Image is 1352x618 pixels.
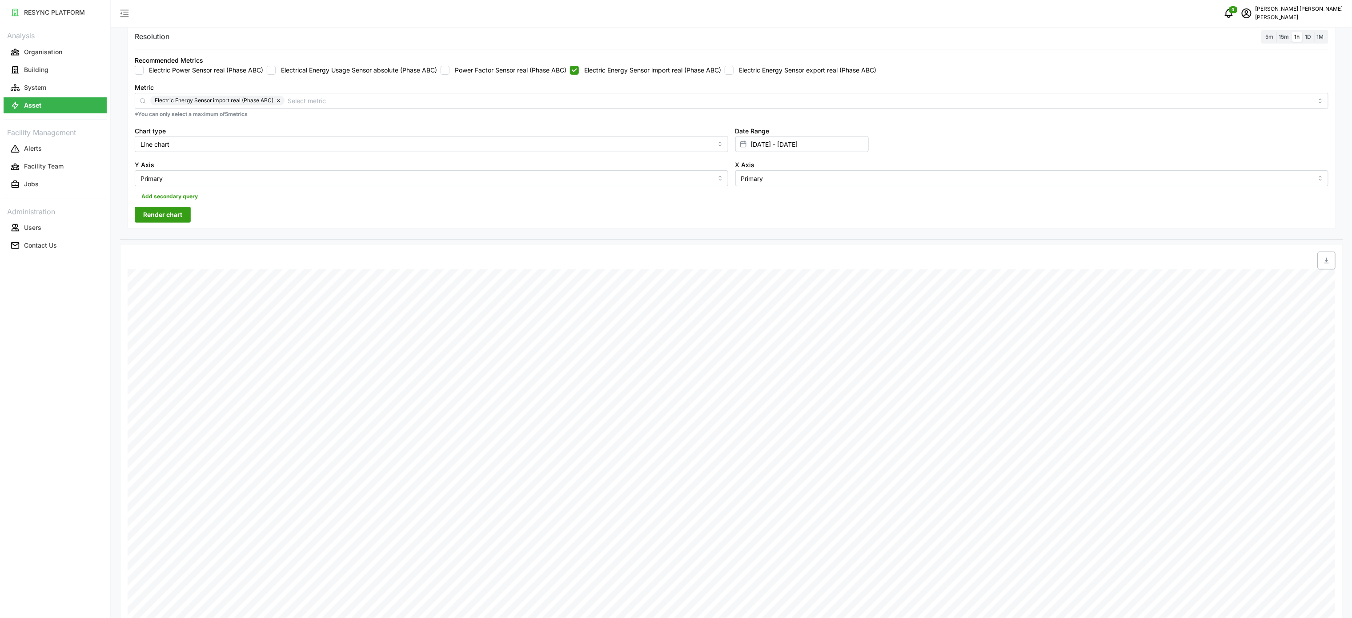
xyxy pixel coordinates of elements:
p: Jobs [24,180,39,189]
button: Contact Us [4,237,107,253]
p: [PERSON_NAME] [PERSON_NAME] [1256,5,1343,13]
p: Facility Management [4,125,107,138]
label: Metric [135,83,154,92]
a: Asset [4,96,107,114]
a: Organisation [4,43,107,61]
label: Electrical Energy Usage Sensor absolute (Phase ABC) [276,66,437,75]
p: Contact Us [24,241,57,250]
p: Analysis [4,28,107,41]
label: Electric Energy Sensor export real (Phase ABC) [734,66,876,75]
label: Electric Energy Sensor import real (Phase ABC) [579,66,721,75]
a: Alerts [4,140,107,158]
button: Facility Team [4,159,107,175]
a: Jobs [4,176,107,193]
a: Contact Us [4,237,107,254]
button: System [4,80,107,96]
p: RESYNC PLATFORM [24,8,85,17]
span: Add secondary query [141,190,198,203]
input: Select X axis [735,170,1329,186]
span: Render chart [143,207,182,222]
p: Alerts [24,144,42,153]
p: Facility Team [24,162,64,171]
button: Render chart [135,207,191,223]
label: Date Range [735,126,770,136]
button: RESYNC PLATFORM [4,4,107,20]
button: Organisation [4,44,107,60]
button: Jobs [4,177,107,193]
p: Building [24,65,48,74]
p: Organisation [24,48,62,56]
a: Building [4,61,107,79]
input: Select metric [288,96,1313,105]
label: Power Factor Sensor real (Phase ABC) [449,66,566,75]
p: [PERSON_NAME] [1256,13,1343,22]
span: 1D [1305,33,1312,40]
button: Building [4,62,107,78]
span: 0 [1232,7,1235,13]
p: System [24,83,46,92]
input: Select Y axis [135,170,728,186]
p: Asset [24,101,41,110]
button: Asset [4,97,107,113]
label: Y Axis [135,160,154,170]
button: schedule [1238,4,1256,22]
label: Electric Power Sensor real (Phase ABC) [144,66,263,75]
button: notifications [1220,4,1238,22]
p: Users [24,223,41,232]
a: Users [4,219,107,237]
span: 5m [1266,33,1274,40]
label: Chart type [135,126,166,136]
input: Select date range [735,136,869,152]
a: RESYNC PLATFORM [4,4,107,21]
button: Alerts [4,141,107,157]
div: Settings [120,22,1343,240]
span: 15m [1279,33,1289,40]
label: X Axis [735,160,755,170]
p: Administration [4,205,107,217]
span: Electric Energy Sensor import real (Phase ABC) [155,96,274,105]
a: System [4,79,107,96]
button: Add secondary query [135,190,205,203]
span: 1M [1317,33,1324,40]
input: Select chart type [135,136,728,152]
span: 1h [1295,33,1300,40]
p: *You can only select a maximum of 5 metrics [135,111,1328,118]
button: Users [4,220,107,236]
div: Recommended Metrics [135,56,203,65]
p: Resolution [135,31,169,42]
a: Facility Team [4,158,107,176]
